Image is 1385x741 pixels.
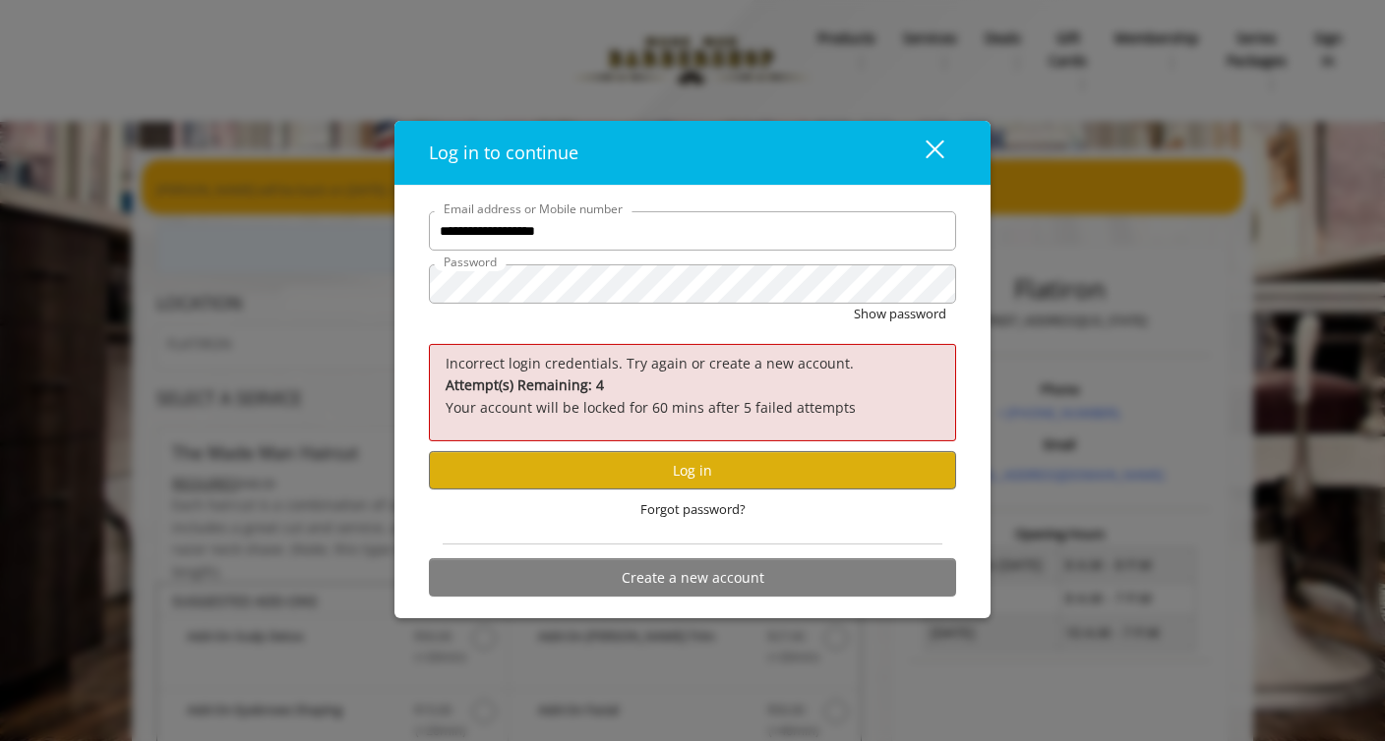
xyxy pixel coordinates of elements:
[446,375,604,394] b: Attempt(s) Remaining: 4
[903,139,942,168] div: close dialog
[429,558,956,597] button: Create a new account
[434,253,507,271] label: Password
[889,133,956,173] button: close dialog
[429,264,956,304] input: Password
[429,211,956,251] input: Email address or Mobile number
[434,199,632,218] label: Email address or Mobile number
[854,304,946,324] button: Show password
[446,374,939,419] p: Your account will be locked for 60 mins after 5 failed attempts
[640,499,746,520] span: Forgot password?
[429,451,956,489] button: Log in
[446,354,854,372] span: Incorrect login credentials. Try again or create a new account.
[429,141,578,164] span: Log in to continue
